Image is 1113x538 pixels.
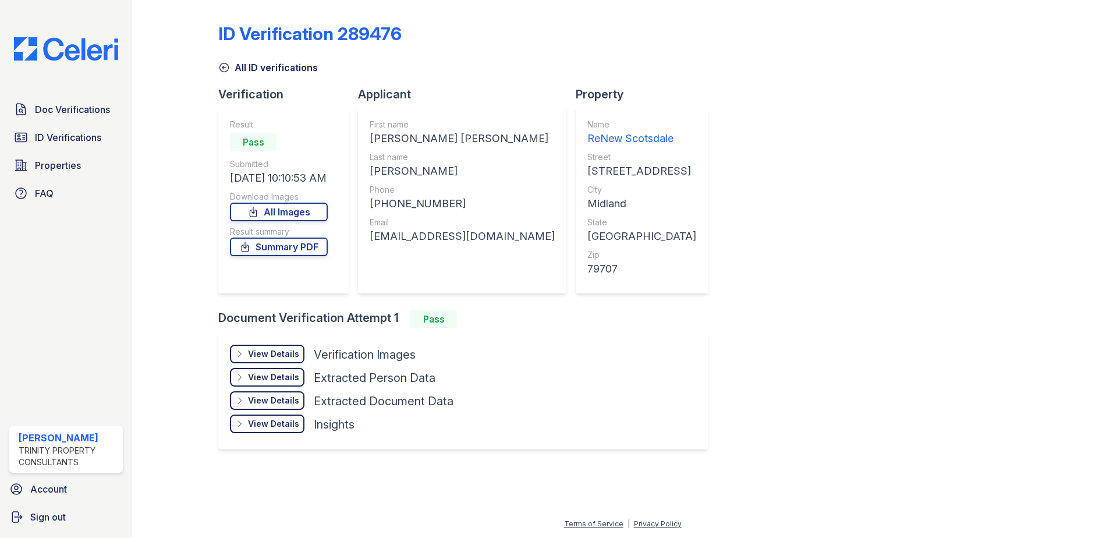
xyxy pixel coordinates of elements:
[230,170,328,186] div: [DATE] 10:10:53 AM
[35,186,54,200] span: FAQ
[370,130,555,147] div: [PERSON_NAME] [PERSON_NAME]
[9,98,123,121] a: Doc Verifications
[370,151,555,163] div: Last name
[587,249,696,261] div: Zip
[35,130,101,144] span: ID Verifications
[9,182,123,205] a: FAQ
[564,519,623,528] a: Terms of Service
[587,228,696,245] div: [GEOGRAPHIC_DATA]
[370,184,555,196] div: Phone
[218,61,318,75] a: All ID verifications
[230,226,328,238] div: Result summary
[230,203,328,221] a: All Images
[314,416,355,433] div: Insights
[634,519,682,528] a: Privacy Policy
[587,119,696,130] div: Name
[218,23,402,44] div: ID Verification 289476
[218,86,358,102] div: Verification
[9,126,123,149] a: ID Verifications
[5,477,127,501] a: Account
[218,310,717,328] div: Document Verification Attempt 1
[314,393,453,409] div: Extracted Document Data
[587,119,696,147] a: Name ReNew Scotsdale
[410,310,457,328] div: Pass
[370,217,555,228] div: Email
[587,196,696,212] div: Midland
[35,158,81,172] span: Properties
[576,86,717,102] div: Property
[30,510,66,524] span: Sign out
[370,119,555,130] div: First name
[248,418,299,430] div: View Details
[370,196,555,212] div: [PHONE_NUMBER]
[5,37,127,61] img: CE_Logo_Blue-a8612792a0a2168367f1c8372b55b34899dd931a85d93a1a3d3e32e68fde9ad4.png
[19,431,118,445] div: [PERSON_NAME]
[30,482,67,496] span: Account
[314,346,416,363] div: Verification Images
[248,395,299,406] div: View Details
[35,102,110,116] span: Doc Verifications
[5,505,127,529] a: Sign out
[248,371,299,383] div: View Details
[230,133,277,151] div: Pass
[628,519,630,528] div: |
[587,130,696,147] div: ReNew Scotsdale
[230,191,328,203] div: Download Images
[587,151,696,163] div: Street
[9,154,123,177] a: Properties
[587,184,696,196] div: City
[230,158,328,170] div: Submitted
[314,370,435,386] div: Extracted Person Data
[587,261,696,277] div: 79707
[230,238,328,256] a: Summary PDF
[358,86,576,102] div: Applicant
[587,217,696,228] div: State
[370,163,555,179] div: [PERSON_NAME]
[230,119,328,130] div: Result
[370,228,555,245] div: [EMAIL_ADDRESS][DOMAIN_NAME]
[248,348,299,360] div: View Details
[587,163,696,179] div: [STREET_ADDRESS]
[19,445,118,468] div: Trinity Property Consultants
